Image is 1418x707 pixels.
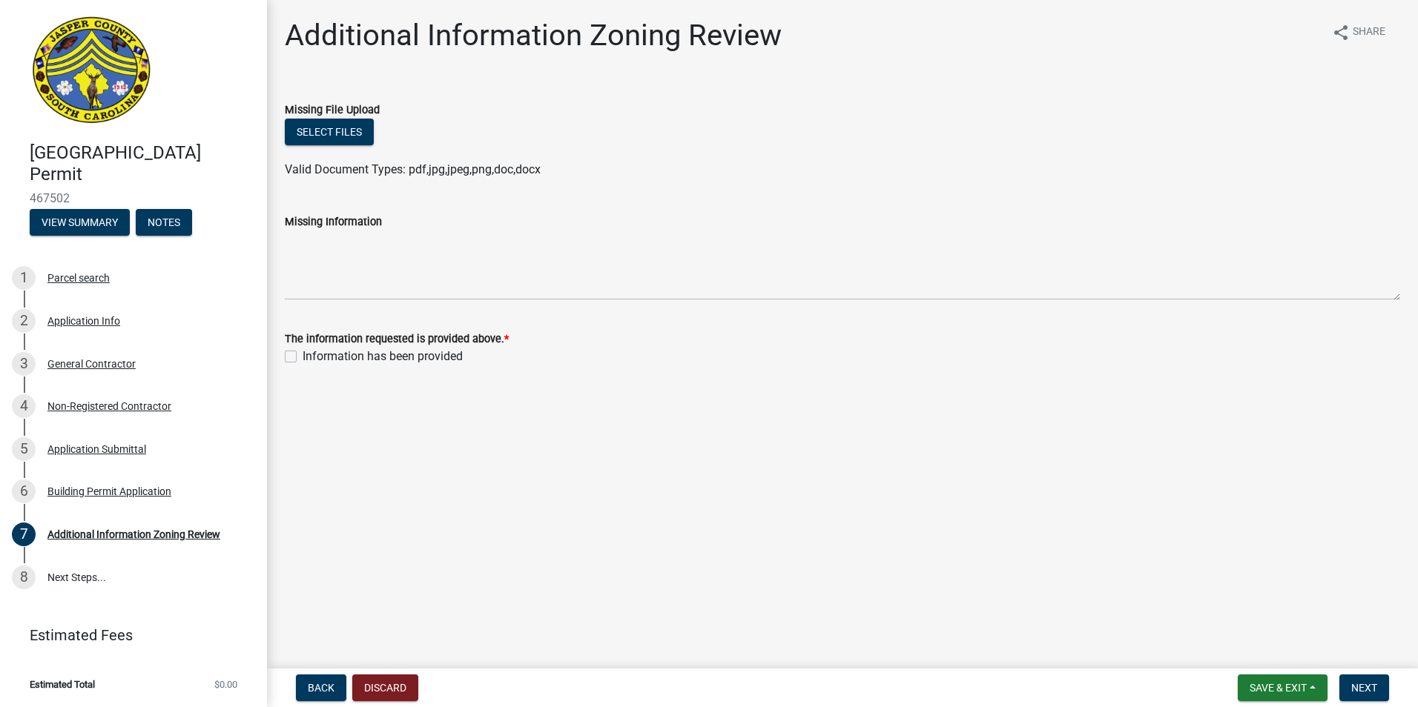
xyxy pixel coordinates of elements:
[285,217,382,228] label: Missing Information
[12,266,36,290] div: 1
[285,18,782,53] h1: Additional Information Zoning Review
[296,674,346,701] button: Back
[1238,674,1328,701] button: Save & Exit
[1351,682,1377,694] span: Next
[47,359,136,369] div: General Contractor
[30,680,95,689] span: Estimated Total
[47,401,171,411] div: Non-Registered Contractor
[285,334,509,345] label: The information requested is provided above.
[30,209,130,236] button: View Summary
[12,352,36,376] div: 3
[136,217,192,229] wm-modal-confirm: Notes
[1353,24,1385,42] span: Share
[12,565,36,589] div: 8
[12,620,243,650] a: Estimated Fees
[30,16,154,127] img: Jasper County, South Carolina
[30,191,237,205] span: 467502
[12,309,36,333] div: 2
[12,394,36,418] div: 4
[12,522,36,546] div: 7
[285,105,380,116] label: Missing File Upload
[308,682,334,694] span: Back
[47,529,220,540] div: Additional Information Zoning Review
[47,444,146,454] div: Application Submittal
[352,674,418,701] button: Discard
[136,209,192,236] button: Notes
[1320,18,1397,47] button: shareShare
[303,348,463,365] label: Information has been provided
[30,142,255,185] h4: [GEOGRAPHIC_DATA] Permit
[285,162,541,176] span: Valid Document Types: pdf,jpg,jpeg,png,doc,docx
[285,119,374,145] button: Select files
[47,273,110,283] div: Parcel search
[1339,674,1389,701] button: Next
[1332,24,1350,42] i: share
[1250,682,1307,694] span: Save & Exit
[214,680,237,689] span: $0.00
[47,486,171,497] div: Building Permit Application
[30,217,130,229] wm-modal-confirm: Summary
[47,316,120,326] div: Application Info
[12,437,36,461] div: 5
[12,479,36,503] div: 6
